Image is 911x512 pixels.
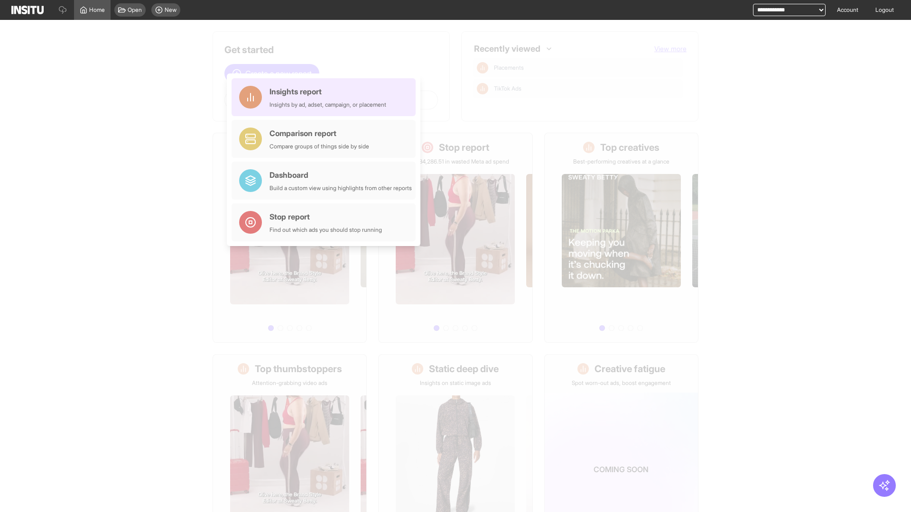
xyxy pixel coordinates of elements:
div: Dashboard [270,169,412,181]
div: Build a custom view using highlights from other reports [270,184,412,192]
span: Open [128,6,142,14]
div: Find out which ads you should stop running [270,226,382,234]
img: Logo [11,6,44,14]
div: Comparison report [270,128,369,139]
span: New [165,6,177,14]
div: Insights by ad, adset, campaign, or placement [270,101,386,109]
span: Home [89,6,105,14]
div: Stop report [270,211,382,222]
div: Compare groups of things side by side [270,143,369,150]
div: Insights report [270,86,386,97]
